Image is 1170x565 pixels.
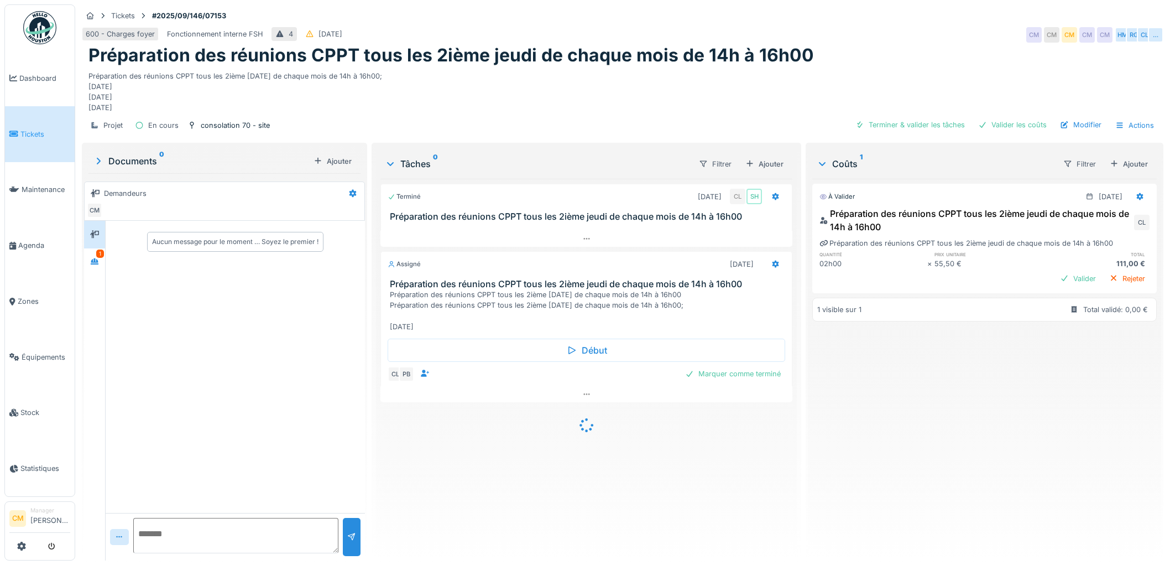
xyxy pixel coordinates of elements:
a: Équipements [5,329,75,385]
div: CM [1026,27,1042,43]
div: Préparation des réunions CPPT tous les 2ième jeudi de chaque mois de 14h à 16h00 [819,238,1113,248]
span: Statistiques [20,463,70,474]
span: Maintenance [22,184,70,195]
div: Ajouter [1105,157,1152,172]
div: 111,00 € [1042,258,1150,269]
sup: 0 [433,157,438,170]
div: [DATE] [698,191,722,202]
span: Équipements [22,352,70,362]
div: 1 visible sur 1 [817,304,861,315]
div: Total validé: 0,00 € [1083,304,1148,315]
div: Début [388,339,786,362]
div: 600 - Charges foyer [86,29,155,39]
div: En cours [148,120,179,131]
a: CM Manager[PERSON_NAME] [9,506,70,533]
div: Marquer comme terminé [681,366,785,381]
div: HM [1115,27,1130,43]
span: Agenda [18,240,70,251]
div: 55,50 € [934,258,1042,269]
div: CL [388,366,403,382]
div: 02h00 [819,258,927,269]
h3: Préparation des réunions CPPT tous les 2ième jeudi de chaque mois de 14h à 16h00 [390,211,788,222]
div: Ajouter [741,157,788,172]
h1: Préparation des réunions CPPT tous les 2ième jeudi de chaque mois de 14h à 16h00 [88,45,814,66]
div: CL [1137,27,1152,43]
div: [DATE] [730,259,754,269]
h3: Préparation des réunions CPPT tous les 2ième jeudi de chaque mois de 14h à 16h00 [390,279,788,289]
a: Zones [5,273,75,329]
div: × [927,258,934,269]
a: Maintenance [5,162,75,218]
div: Actions [1110,117,1159,133]
div: Coûts [817,157,1054,170]
div: consolation 70 - site [201,120,270,131]
a: Statistiques [5,440,75,496]
div: CM [1079,27,1095,43]
span: Dashboard [19,73,70,84]
div: Modifier [1056,117,1106,132]
strong: #2025/09/146/07153 [148,11,231,21]
div: Manager [30,506,70,515]
span: Stock [20,407,70,418]
a: Dashboard [5,50,75,106]
div: CM [1062,27,1077,43]
span: Zones [18,296,70,307]
div: PB [399,366,414,382]
h6: prix unitaire [934,251,1042,258]
div: Préparation des réunions CPPT tous les 2ième [DATE] de chaque mois de 14h à 16h00; [DATE] [DATE] ... [88,66,1157,113]
div: RG [1126,27,1141,43]
div: … [1148,27,1163,43]
div: CM [1097,27,1112,43]
div: Valider les coûts [974,117,1051,132]
div: Aucun message pour le moment … Soyez le premier ! [152,237,318,247]
sup: 1 [860,157,863,170]
div: Tickets [111,11,135,21]
div: Documents [93,154,309,168]
h6: quantité [819,251,927,258]
div: 4 [289,29,293,39]
span: Tickets [20,129,70,139]
div: Filtrer [1058,156,1101,172]
h6: total [1042,251,1150,258]
div: Préparation des réunions CPPT tous les 2ième [DATE] de chaque mois de 14h à 16h00 Préparation des... [390,289,788,332]
div: CL [1134,215,1150,230]
div: Projet [103,120,123,131]
div: SH [746,189,762,204]
div: [DATE] [318,29,342,39]
div: CM [1044,27,1059,43]
div: Filtrer [694,156,737,172]
div: Ajouter [309,154,356,169]
div: [DATE] [1099,191,1122,202]
li: CM [9,510,26,527]
div: Préparation des réunions CPPT tous les 2ième jeudi de chaque mois de 14h à 16h00 [819,207,1132,234]
div: Tâches [385,157,690,170]
div: 1 [96,250,104,258]
a: Tickets [5,106,75,162]
img: Badge_color-CXgf-gQk.svg [23,11,56,44]
a: Agenda [5,217,75,273]
div: Terminé [388,192,421,201]
div: Rejeter [1105,271,1150,286]
div: CM [87,203,102,218]
div: Assigné [388,260,421,269]
div: À valider [819,192,855,201]
div: Valider [1056,271,1100,286]
div: Fonctionnement interne FSH [167,29,263,39]
div: CL [730,189,745,204]
a: Stock [5,385,75,441]
sup: 0 [159,154,164,168]
div: Terminer & valider les tâches [851,117,969,132]
div: Demandeurs [104,188,147,199]
li: [PERSON_NAME] [30,506,70,530]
